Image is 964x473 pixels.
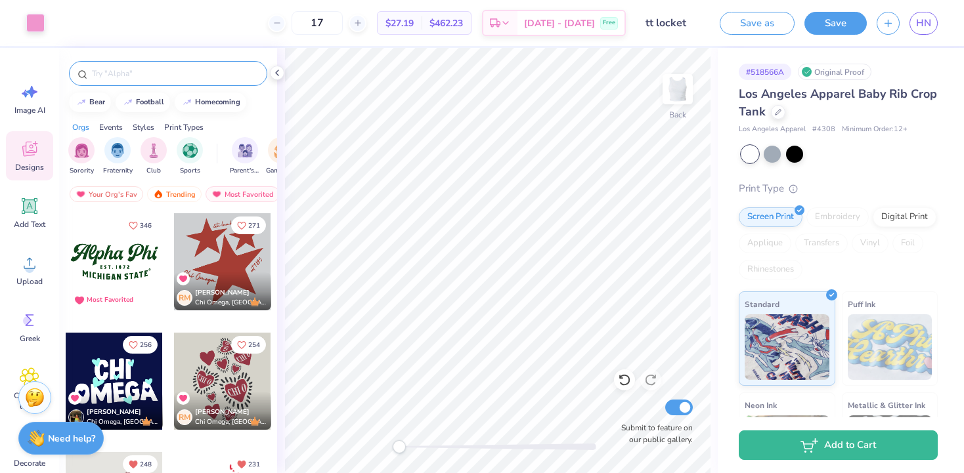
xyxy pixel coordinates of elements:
[123,98,133,106] img: trend_line.gif
[70,166,94,176] span: Sorority
[274,143,289,158] img: Game Day Image
[140,342,152,348] span: 256
[739,64,791,80] div: # 518566A
[116,93,170,112] button: football
[806,207,869,227] div: Embroidery
[146,166,161,176] span: Club
[230,166,260,176] span: Parent's Weekend
[70,186,143,202] div: Your Org's Fav
[745,297,779,311] span: Standard
[429,16,463,30] span: $462.23
[15,162,44,173] span: Designs
[230,137,260,176] button: filter button
[153,190,164,199] img: trending.gif
[147,186,202,202] div: Trending
[231,336,266,354] button: Like
[103,137,133,176] button: filter button
[739,181,938,196] div: Print Type
[665,76,691,102] img: Back
[175,93,246,112] button: homecoming
[123,455,158,473] button: Unlike
[103,137,133,176] div: filter for Fraternity
[87,295,133,305] div: Most Favorited
[48,432,95,445] strong: Need help?
[852,234,888,253] div: Vinyl
[739,430,938,460] button: Add to Cart
[164,121,204,133] div: Print Types
[195,417,266,427] span: Chi Omega, [GEOGRAPHIC_DATA]
[14,458,45,468] span: Decorate
[14,219,45,230] span: Add Text
[74,143,89,158] img: Sorority Image
[745,314,829,380] img: Standard
[385,16,414,30] span: $27.19
[614,422,693,445] label: Submit to feature on our public gallery.
[873,207,936,227] div: Digital Print
[68,137,95,176] button: filter button
[87,407,141,417] span: [PERSON_NAME]
[69,93,111,112] button: bear
[393,440,406,453] div: Accessibility label
[524,16,595,30] span: [DATE] - [DATE]
[230,137,260,176] div: filter for Parent's Weekend
[16,276,43,287] span: Upload
[248,461,260,468] span: 231
[292,11,343,35] input: – –
[141,137,167,176] div: filter for Club
[123,336,158,354] button: Like
[68,137,95,176] div: filter for Sorority
[739,86,937,119] span: Los Angeles Apparel Baby Rib Crop Tank
[76,190,86,199] img: most_fav.gif
[795,234,848,253] div: Transfers
[669,109,686,121] div: Back
[812,124,835,135] span: # 4308
[848,297,875,311] span: Puff Ink
[916,16,931,31] span: HN
[739,207,802,227] div: Screen Print
[231,455,266,473] button: Unlike
[177,290,192,306] div: RM
[195,288,250,297] span: [PERSON_NAME]
[248,342,260,348] span: 254
[848,398,925,412] span: Metallic & Glitter Ink
[140,461,152,468] span: 248
[739,234,791,253] div: Applique
[180,166,200,176] span: Sports
[266,166,296,176] span: Game Day
[123,216,158,234] button: Like
[266,137,296,176] div: filter for Game Day
[798,64,871,80] div: Original Proof
[842,124,908,135] span: Minimum Order: 12 +
[133,121,154,133] div: Styles
[177,409,192,425] div: RM
[99,121,123,133] div: Events
[195,98,240,106] div: homecoming
[206,186,280,202] div: Most Favorited
[182,98,192,106] img: trend_line.gif
[195,407,250,417] span: [PERSON_NAME]
[266,137,296,176] button: filter button
[20,333,40,344] span: Greek
[72,121,89,133] div: Orgs
[183,143,198,158] img: Sports Image
[745,398,777,412] span: Neon Ink
[739,124,806,135] span: Los Angeles Apparel
[103,166,133,176] span: Fraternity
[146,143,161,158] img: Club Image
[231,216,266,234] button: Like
[110,143,125,158] img: Fraternity Image
[720,12,795,35] button: Save as
[177,137,203,176] div: filter for Sports
[141,137,167,176] button: filter button
[848,314,932,380] img: Puff Ink
[603,18,615,28] span: Free
[739,260,802,279] div: Rhinestones
[76,98,87,106] img: trend_line.gif
[89,98,105,106] div: bear
[140,222,152,229] span: 346
[177,137,203,176] button: filter button
[14,105,45,115] span: Image AI
[87,417,158,427] span: Chi Omega, [GEOGRAPHIC_DATA][US_STATE]
[195,298,266,308] span: Chi Omega, [GEOGRAPHIC_DATA]
[909,12,938,35] a: HN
